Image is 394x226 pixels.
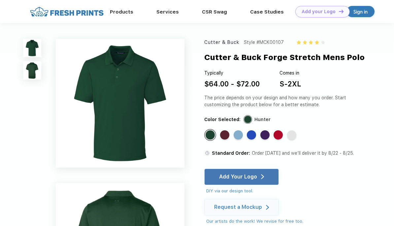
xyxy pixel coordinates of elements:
[346,6,375,17] a: Sign in
[321,40,325,44] img: gray_star.svg
[204,39,240,46] div: Cutter & Buck
[302,9,336,15] div: Add your Logo
[110,9,133,15] a: Products
[234,130,243,140] div: Atlas
[204,70,260,77] div: Typically
[206,188,279,194] div: DIY via our design tool.
[28,6,106,17] img: fo%20logo%202.webp
[315,40,319,44] img: yellow_star.svg
[220,130,229,140] div: Bordeaux
[260,130,270,140] div: College Purple
[287,130,296,140] div: White
[56,39,184,168] img: func=resize&h=640
[252,150,354,156] span: Order [DATE] and we’ll deliver it by 8/22 - 8/25.
[23,39,41,57] img: func=resize&h=100
[206,218,303,225] div: Our artists do the work! We revise for free too.
[247,130,256,140] div: Chelan
[339,10,344,13] img: DT
[244,39,284,46] div: Style #MCK00107
[279,70,301,77] div: Comes in
[261,174,264,179] img: white arrow
[204,116,241,123] div: Color Selected:
[204,52,365,63] div: Cutter & Buck Forge Stretch Mens Polo
[204,150,210,156] img: standard order
[303,40,307,44] img: yellow_star.svg
[204,94,366,108] div: The price depends on your design and how many you order. Start customizing the product below for ...
[206,130,215,140] div: Hunter
[274,130,283,140] div: Cardinal Red
[279,79,301,89] div: S-2XL
[353,8,368,16] div: Sign in
[219,174,257,180] div: Add Your Logo
[254,116,271,123] div: Hunter
[297,40,301,44] img: yellow_star.svg
[214,204,262,210] div: Request a Mockup
[212,150,250,156] span: Standard Order:
[266,205,269,210] img: white arrow
[23,61,41,80] img: func=resize&h=100
[204,79,260,89] div: $64.00 - $72.00
[309,40,313,44] img: yellow_star.svg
